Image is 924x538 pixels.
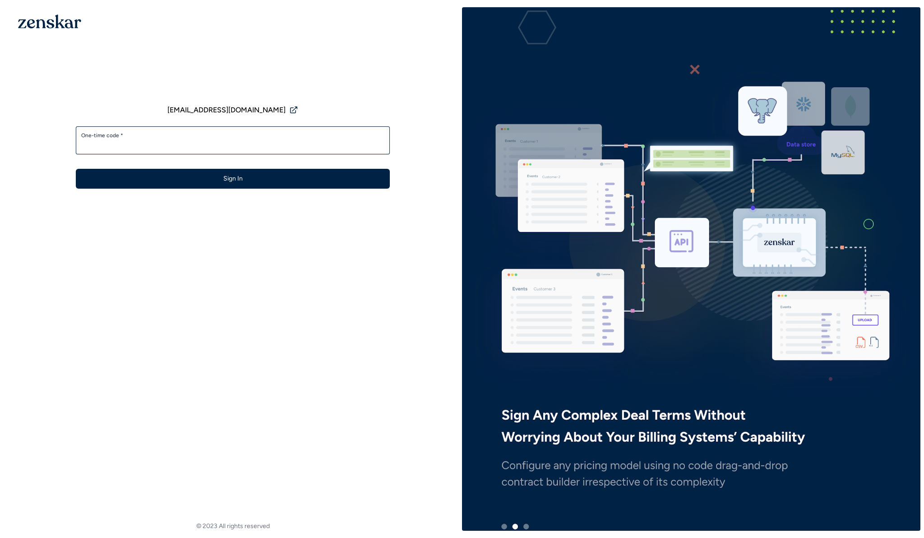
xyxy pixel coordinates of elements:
[76,169,390,189] button: Sign In
[4,522,462,531] footer: © 2023 All rights reserved
[18,14,81,28] img: 1OGAJ2xQqyY4LXKgY66KYq0eOWRCkrZdAb3gUhuVAqdWPZE9SRJmCz+oDMSn4zDLXe31Ii730ItAGKgCKgCCgCikA4Av8PJUP...
[167,105,286,116] span: [EMAIL_ADDRESS][DOMAIN_NAME]
[81,132,384,139] label: One-time code *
